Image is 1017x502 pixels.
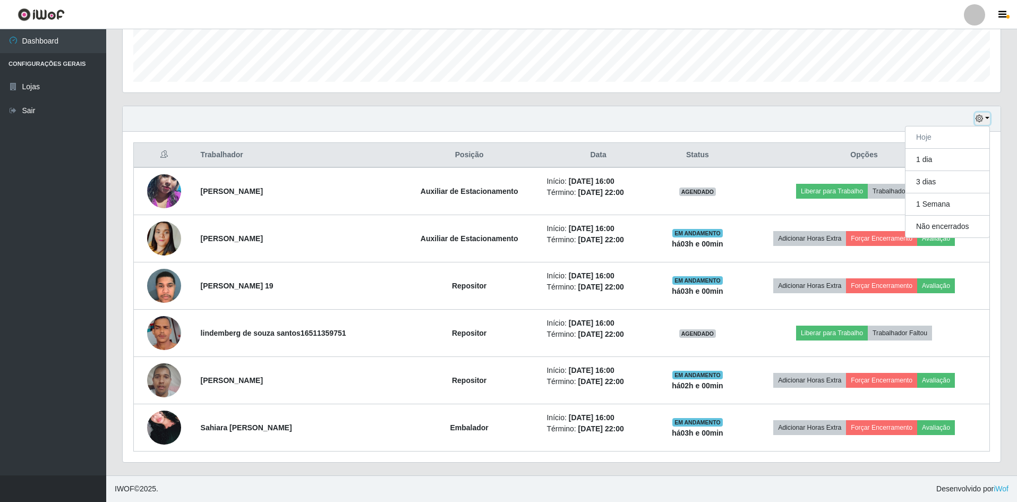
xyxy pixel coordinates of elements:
[421,187,518,195] strong: Auxiliar de Estacionamento
[672,287,723,295] strong: há 03 h e 00 min
[201,234,263,243] strong: [PERSON_NAME]
[452,376,486,385] strong: Repositor
[546,270,649,282] li: Início:
[201,423,292,432] strong: Sahiara [PERSON_NAME]
[672,240,723,248] strong: há 03 h e 00 min
[147,403,181,453] img: 1758222051046.jpeg
[546,234,649,245] li: Término:
[546,412,649,423] li: Início:
[917,231,955,246] button: Avaliação
[18,8,65,21] img: CoreUI Logo
[194,143,398,168] th: Trabalhador
[994,484,1009,493] a: iWof
[905,216,989,237] button: Não encerrados
[147,161,181,222] img: 1756731300659.jpeg
[672,381,723,390] strong: há 02 h e 00 min
[546,423,649,435] li: Término:
[546,318,649,329] li: Início:
[546,223,649,234] li: Início:
[546,365,649,376] li: Início:
[147,316,181,351] img: 1758041935136.jpeg
[546,176,649,187] li: Início:
[578,235,624,244] time: [DATE] 22:00
[115,484,134,493] span: IWOF
[578,330,624,338] time: [DATE] 22:00
[679,188,716,196] span: AGENDADO
[846,373,917,388] button: Forçar Encerramento
[452,282,486,290] strong: Repositor
[905,126,989,149] button: Hoje
[739,143,989,168] th: Opções
[201,329,346,337] strong: lindemberg de souza santos16511359751
[201,282,274,290] strong: [PERSON_NAME] 19
[569,413,614,422] time: [DATE] 16:00
[796,326,868,341] button: Liberar para Trabalho
[147,208,181,269] img: 1748562791419.jpeg
[115,483,158,495] span: © 2025 .
[917,278,955,293] button: Avaliação
[569,224,614,233] time: [DATE] 16:00
[546,376,649,387] li: Término:
[796,184,868,199] button: Liberar para Trabalho
[578,377,624,386] time: [DATE] 22:00
[450,423,488,432] strong: Embalador
[147,263,181,308] img: 1757163027831.jpeg
[421,234,518,243] strong: Auxiliar de Estacionamento
[773,231,846,246] button: Adicionar Horas Extra
[656,143,739,168] th: Status
[679,329,716,338] span: AGENDADO
[578,424,624,433] time: [DATE] 22:00
[917,420,955,435] button: Avaliação
[569,366,614,375] time: [DATE] 16:00
[672,418,723,427] span: EM ANDAMENTO
[905,171,989,193] button: 3 dias
[398,143,541,168] th: Posição
[773,278,846,293] button: Adicionar Horas Extra
[846,420,917,435] button: Forçar Encerramento
[201,187,263,195] strong: [PERSON_NAME]
[773,420,846,435] button: Adicionar Horas Extra
[569,177,614,185] time: [DATE] 16:00
[546,187,649,198] li: Término:
[672,429,723,437] strong: há 03 h e 00 min
[672,371,723,379] span: EM ANDAMENTO
[773,373,846,388] button: Adicionar Horas Extra
[672,229,723,237] span: EM ANDAMENTO
[147,358,181,403] img: 1758920684610.jpeg
[201,376,263,385] strong: [PERSON_NAME]
[578,188,624,197] time: [DATE] 22:00
[846,231,917,246] button: Forçar Encerramento
[569,271,614,280] time: [DATE] 16:00
[905,149,989,171] button: 1 dia
[846,278,917,293] button: Forçar Encerramento
[569,319,614,327] time: [DATE] 16:00
[546,329,649,340] li: Término:
[936,483,1009,495] span: Desenvolvido por
[905,193,989,216] button: 1 Semana
[868,326,932,341] button: Trabalhador Faltou
[452,329,486,337] strong: Repositor
[540,143,656,168] th: Data
[917,373,955,388] button: Avaliação
[578,283,624,291] time: [DATE] 22:00
[672,276,723,285] span: EM ANDAMENTO
[546,282,649,293] li: Término:
[868,184,932,199] button: Trabalhador Faltou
